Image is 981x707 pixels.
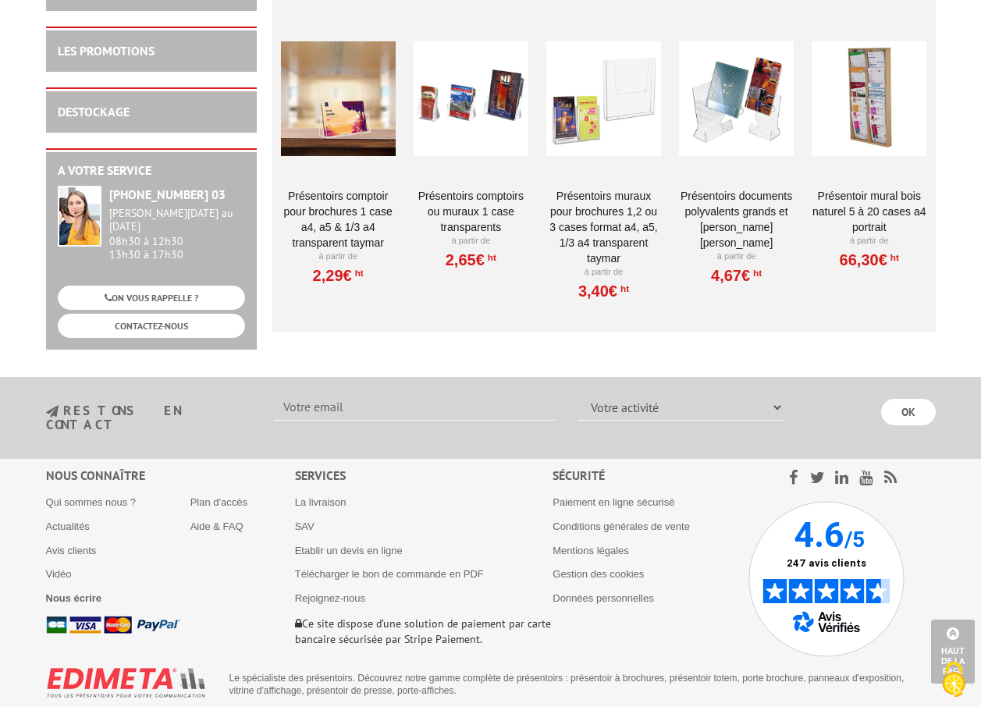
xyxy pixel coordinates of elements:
a: ON VOUS RAPPELLE ? [58,286,245,310]
strong: [PHONE_NUMBER] 03 [109,187,226,202]
p: À partir de [812,235,926,247]
div: Services [295,467,553,485]
a: Plan d'accès [190,496,247,508]
a: SAV [295,520,315,532]
a: 66,30€HT [840,255,899,265]
a: Présentoirs Documents Polyvalents Grands et [PERSON_NAME] [PERSON_NAME] [679,188,794,250]
img: Cookies (fenêtre modale) [934,660,973,699]
input: Votre email [274,394,555,421]
a: Rejoignez-nous [295,592,365,604]
a: DESTOCKAGE [58,104,130,119]
input: OK [881,399,936,425]
a: Présentoir Mural Bois naturel 5 à 20 cases A4 Portrait [812,188,926,235]
a: Etablir un devis en ligne [295,545,403,556]
a: Données personnelles [553,592,653,604]
div: Sécurité [553,467,748,485]
a: CONTACTEZ-NOUS [58,314,245,338]
a: Gestion des cookies [553,568,644,580]
h3: restons en contact [46,404,251,432]
a: PRÉSENTOIRS MURAUX POUR BROCHURES 1,2 OU 3 CASES FORMAT A4, A5, 1/3 A4 TRANSPARENT TAYMAR [546,188,661,266]
a: Aide & FAQ [190,520,243,532]
a: Présentoirs comptoirs ou muraux 1 case Transparents [414,188,528,235]
a: PRÉSENTOIRS COMPTOIR POUR BROCHURES 1 CASE A4, A5 & 1/3 A4 TRANSPARENT taymar [281,188,396,250]
a: 2,65€HT [446,255,496,265]
img: Avis Vérifiés - 4.6 sur 5 - 247 avis clients [748,501,905,657]
p: Ce site dispose d’une solution de paiement par carte bancaire sécurisée par Stripe Paiement. [295,616,553,647]
a: Paiement en ligne sécurisé [553,496,674,508]
a: Vidéo [46,568,72,580]
h2: A votre service [58,164,245,178]
a: Nous écrire [46,592,102,604]
sup: HT [617,283,629,294]
img: newsletter.jpg [46,405,59,418]
button: Cookies (fenêtre modale) [926,654,981,707]
a: Mentions légales [553,545,629,556]
a: 3,40€HT [578,286,629,296]
a: LES PROMOTIONS [58,43,155,59]
a: 2,29€HT [313,271,364,280]
div: [PERSON_NAME][DATE] au [DATE] [109,207,245,233]
a: Conditions générales de vente [553,520,690,532]
sup: HT [352,268,364,279]
sup: HT [887,252,899,263]
p: Le spécialiste des présentoirs. Découvrez notre gamme complète de présentoirs : présentoir à broc... [229,672,924,697]
p: À partir de [546,266,661,279]
a: La livraison [295,496,347,508]
sup: HT [485,252,496,263]
p: À partir de [414,235,528,247]
a: Qui sommes nous ? [46,496,137,508]
sup: HT [750,268,762,279]
p: À partir de [281,250,396,263]
div: 08h30 à 12h30 13h30 à 17h30 [109,207,245,261]
img: widget-service.jpg [58,186,101,247]
p: À partir de [679,250,794,263]
a: Actualités [46,520,90,532]
a: Avis clients [46,545,97,556]
a: Haut de la page [931,620,975,684]
a: Télécharger le bon de commande en PDF [295,568,484,580]
a: 4,67€HT [711,271,762,280]
div: Nous connaître [46,467,295,485]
